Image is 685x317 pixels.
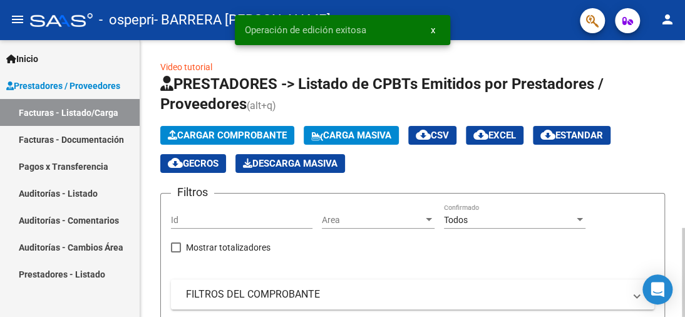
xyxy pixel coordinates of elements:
[6,79,120,93] span: Prestadores / Proveedores
[171,279,654,309] mat-expansion-panel-header: FILTROS DEL COMPROBANTE
[304,126,399,145] button: Carga Masiva
[466,126,523,145] button: EXCEL
[322,215,423,226] span: Area
[168,155,183,170] mat-icon: cloud_download
[171,184,214,201] h3: Filtros
[160,154,226,173] button: Gecros
[540,130,603,141] span: Estandar
[99,6,154,34] span: - ospepri
[160,75,604,113] span: PRESTADORES -> Listado de CPBTs Emitidos por Prestadores / Proveedores
[10,12,25,27] mat-icon: menu
[154,6,331,34] span: - BARRERA [PERSON_NAME]
[160,126,294,145] button: Cargar Comprobante
[168,130,287,141] span: Cargar Comprobante
[416,127,431,142] mat-icon: cloud_download
[540,127,555,142] mat-icon: cloud_download
[186,288,624,301] mat-panel-title: FILTROS DEL COMPROBANTE
[160,62,212,72] a: Video tutorial
[243,158,337,169] span: Descarga Masiva
[421,19,445,41] button: x
[416,130,449,141] span: CSV
[186,240,270,255] span: Mostrar totalizadores
[245,24,366,36] span: Operación de edición exitosa
[533,126,610,145] button: Estandar
[642,274,672,304] div: Open Intercom Messenger
[408,126,456,145] button: CSV
[311,130,391,141] span: Carga Masiva
[235,154,345,173] app-download-masive: Descarga masiva de comprobantes (adjuntos)
[444,215,468,225] span: Todos
[473,130,516,141] span: EXCEL
[660,12,675,27] mat-icon: person
[235,154,345,173] button: Descarga Masiva
[247,100,276,112] span: (alt+q)
[431,24,435,36] span: x
[168,158,219,169] span: Gecros
[473,127,488,142] mat-icon: cloud_download
[6,52,38,66] span: Inicio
